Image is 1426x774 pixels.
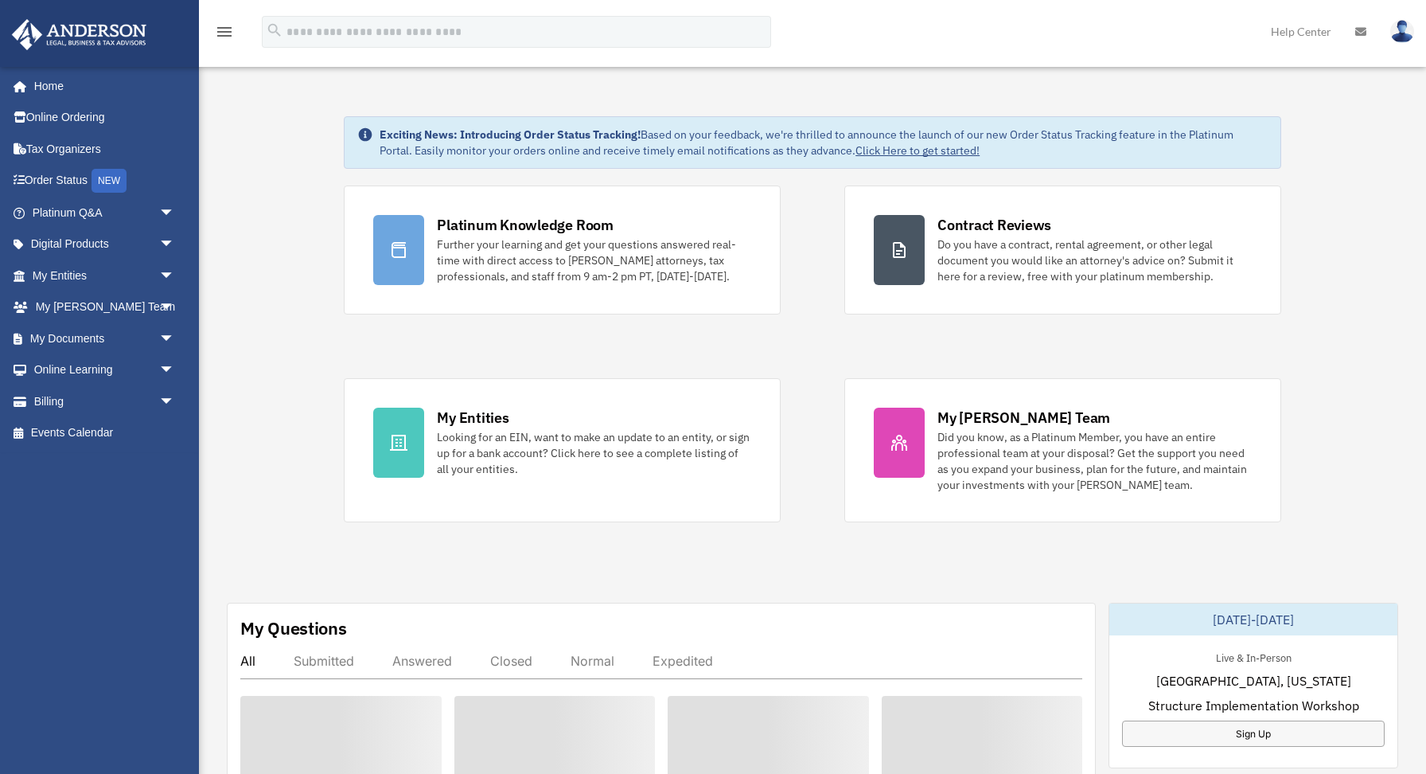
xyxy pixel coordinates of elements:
a: Sign Up [1122,721,1385,747]
a: menu [215,28,234,41]
div: My Entities [437,408,508,428]
span: arrow_drop_down [159,197,191,229]
div: [DATE]-[DATE] [1109,604,1397,635]
span: arrow_drop_down [159,229,191,261]
a: My Documentsarrow_drop_down [11,322,199,354]
div: Live & In-Person [1203,648,1304,665]
strong: Exciting News: Introducing Order Status Tracking! [380,127,641,142]
div: Platinum Knowledge Room [437,215,614,235]
div: All [240,653,255,669]
div: Submitted [294,653,354,669]
a: Contract Reviews Do you have a contract, rental agreement, or other legal document you would like... [844,186,1281,315]
div: Normal [571,653,614,669]
div: Looking for an EIN, want to make an update to an entity, or sign up for a bank account? Click her... [437,429,751,477]
span: arrow_drop_down [159,354,191,387]
div: My [PERSON_NAME] Team [937,408,1110,428]
a: Online Learningarrow_drop_down [11,354,199,386]
a: Platinum Q&Aarrow_drop_down [11,197,199,229]
div: NEW [92,169,127,193]
span: arrow_drop_down [159,385,191,418]
div: Do you have a contract, rental agreement, or other legal document you would like an attorney's ad... [937,236,1252,284]
i: menu [215,22,234,41]
span: arrow_drop_down [159,322,191,355]
span: arrow_drop_down [159,260,191,292]
div: My Questions [240,616,347,640]
a: My Entities Looking for an EIN, want to make an update to an entity, or sign up for a bank accoun... [344,378,781,522]
a: Platinum Knowledge Room Further your learning and get your questions answered real-time with dire... [344,186,781,315]
div: Closed [490,653,532,669]
a: Events Calendar [11,417,199,449]
a: Order StatusNEW [11,165,199,197]
a: Tax Organizers [11,133,199,165]
div: Contract Reviews [937,215,1051,235]
div: Expedited [653,653,713,669]
a: My Entitiesarrow_drop_down [11,260,199,291]
a: My [PERSON_NAME] Teamarrow_drop_down [11,291,199,323]
a: Online Ordering [11,102,199,134]
div: Further your learning and get your questions answered real-time with direct access to [PERSON_NAM... [437,236,751,284]
img: Anderson Advisors Platinum Portal [7,19,151,50]
span: Structure Implementation Workshop [1148,696,1359,715]
span: arrow_drop_down [159,291,191,324]
i: search [266,21,283,39]
img: User Pic [1390,20,1414,43]
a: Billingarrow_drop_down [11,385,199,417]
div: Based on your feedback, we're thrilled to announce the launch of our new Order Status Tracking fe... [380,127,1268,158]
div: Did you know, as a Platinum Member, you have an entire professional team at your disposal? Get th... [937,429,1252,493]
a: Click Here to get started! [855,143,980,158]
span: [GEOGRAPHIC_DATA], [US_STATE] [1156,671,1351,690]
a: Digital Productsarrow_drop_down [11,229,199,260]
div: Answered [392,653,452,669]
a: My [PERSON_NAME] Team Did you know, as a Platinum Member, you have an entire professional team at... [844,378,1281,522]
a: Home [11,70,191,102]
